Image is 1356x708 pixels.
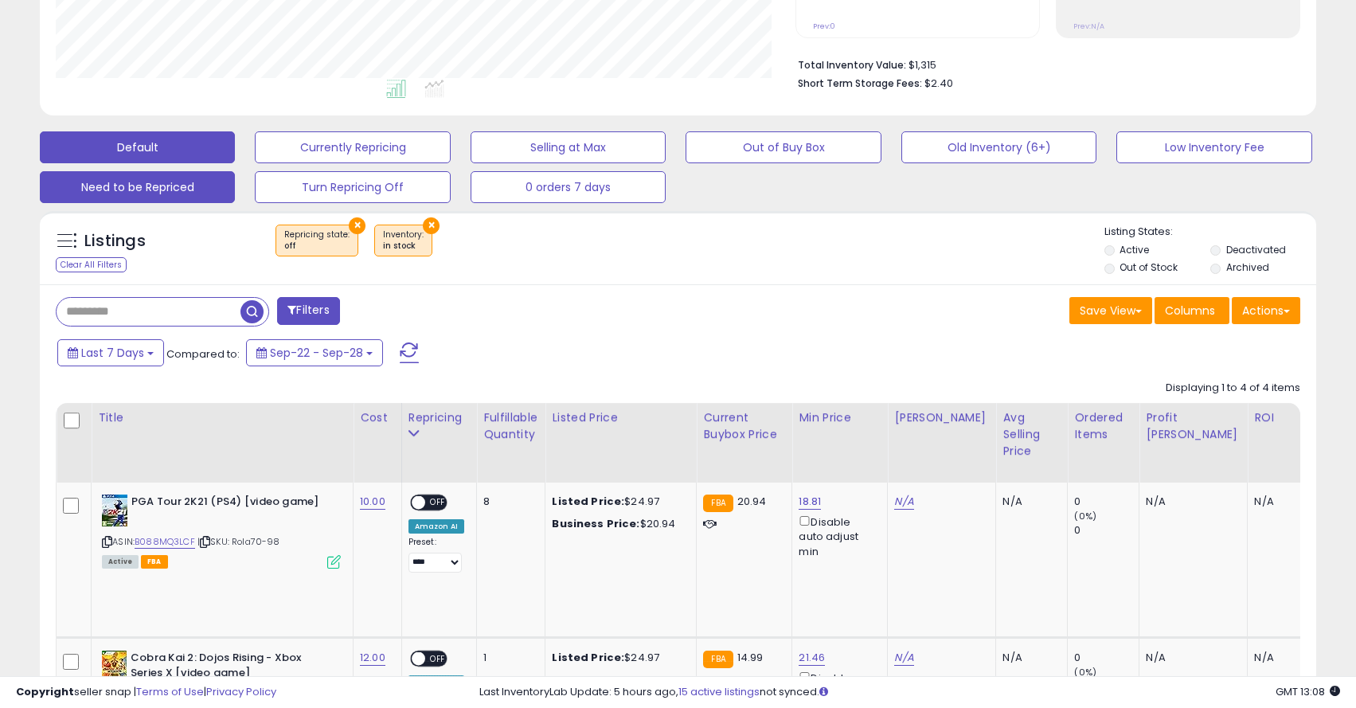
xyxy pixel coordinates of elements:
small: Prev: 0 [813,22,835,31]
div: Clear All Filters [56,257,127,272]
a: N/A [894,494,913,510]
label: Deactivated [1226,243,1286,256]
div: Current Buybox Price [703,409,785,443]
span: 20.94 [737,494,767,509]
span: All listings currently available for purchase on Amazon [102,555,139,569]
small: FBA [703,651,733,668]
div: Repricing [408,409,470,426]
small: FBA [703,495,733,512]
a: Privacy Policy [206,684,276,699]
div: Min Price [799,409,881,426]
button: Out of Buy Box [686,131,881,163]
div: Profit [PERSON_NAME] [1146,409,1241,443]
button: Last 7 Days [57,339,164,366]
span: 2025-10-7 13:08 GMT [1276,684,1340,699]
span: Compared to: [166,346,240,362]
div: off [284,241,350,252]
b: Cobra Kai 2: Dojos Rising - Xbox Series X [video game] [131,651,324,684]
button: 0 orders 7 days [471,171,666,203]
span: OFF [425,652,451,666]
b: PGA Tour 2K21 (PS4) [video game] [131,495,325,514]
div: $24.97 [552,495,684,509]
button: Columns [1155,297,1229,324]
li: $1,315 [798,54,1288,73]
p: Listing States: [1104,225,1316,240]
div: Fulfillable Quantity [483,409,538,443]
div: seller snap | | [16,685,276,700]
b: Business Price: [552,516,639,531]
a: 21.46 [799,650,825,666]
div: N/A [1146,651,1235,665]
small: Prev: N/A [1073,22,1104,31]
strong: Copyright [16,684,74,699]
b: Total Inventory Value: [798,58,906,72]
button: × [349,217,365,234]
a: Terms of Use [136,684,204,699]
div: ROI [1254,409,1312,426]
span: 14.99 [737,650,764,665]
a: N/A [894,650,913,666]
div: Cost [360,409,395,426]
a: 10.00 [360,494,385,510]
div: $20.94 [552,517,684,531]
a: B088MQ3LCF [135,535,195,549]
div: N/A [1002,495,1055,509]
div: 0 [1074,651,1139,665]
button: Currently Repricing [255,131,450,163]
b: Listed Price: [552,494,624,509]
span: OFF [425,496,451,510]
img: 51BCbueNZiL._SL40_.jpg [102,495,127,526]
span: Inventory : [383,229,424,252]
button: Default [40,131,235,163]
div: Last InventoryLab Update: 5 hours ago, not synced. [479,685,1340,700]
button: × [423,217,440,234]
img: 51XN2XWaEoL._SL40_.jpg [102,651,127,683]
button: Selling at Max [471,131,666,163]
div: Avg Selling Price [1002,409,1061,460]
div: $24.97 [552,651,684,665]
div: Displaying 1 to 4 of 4 items [1166,381,1300,396]
span: Sep-22 - Sep-28 [270,345,363,361]
div: Listed Price [552,409,690,426]
a: 12.00 [360,650,385,666]
button: Need to be Repriced [40,171,235,203]
div: [PERSON_NAME] [894,409,989,426]
div: 8 [483,495,533,509]
div: N/A [1254,651,1307,665]
button: Filters [277,297,339,325]
span: | SKU: Rola70-98 [197,535,280,548]
small: (0%) [1074,510,1096,522]
div: Amazon AI [408,519,464,534]
button: Old Inventory (6+) [901,131,1096,163]
div: Preset: [408,537,464,573]
div: Title [98,409,346,426]
div: 0 [1074,523,1139,538]
span: FBA [141,555,168,569]
button: Sep-22 - Sep-28 [246,339,383,366]
span: $2.40 [924,76,953,91]
button: Turn Repricing Off [255,171,450,203]
a: 18.81 [799,494,821,510]
div: Disable auto adjust min [799,513,875,559]
div: N/A [1002,651,1055,665]
button: Low Inventory Fee [1116,131,1311,163]
div: 0 [1074,495,1139,509]
label: Out of Stock [1120,260,1178,274]
span: Repricing state : [284,229,350,252]
a: 15 active listings [678,684,760,699]
b: Listed Price: [552,650,624,665]
div: 1 [483,651,533,665]
button: Actions [1232,297,1300,324]
label: Archived [1226,260,1269,274]
b: Short Term Storage Fees: [798,76,922,90]
span: Columns [1165,303,1215,319]
label: Active [1120,243,1149,256]
button: Save View [1069,297,1152,324]
div: in stock [383,241,424,252]
span: Last 7 Days [81,345,144,361]
h5: Listings [84,230,146,252]
div: N/A [1146,495,1235,509]
div: ASIN: [102,495,341,567]
div: N/A [1254,495,1307,509]
div: Ordered Items [1074,409,1132,443]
